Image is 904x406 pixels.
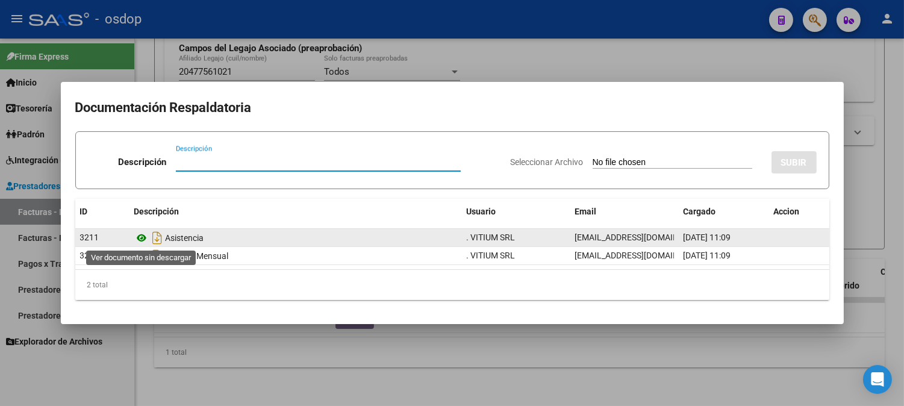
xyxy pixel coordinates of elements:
datatable-header-cell: Descripción [129,199,462,225]
span: Usuario [467,207,496,216]
span: [EMAIL_ADDRESS][DOMAIN_NAME] [575,251,709,260]
div: 2 total [75,270,829,300]
button: SUBIR [772,151,817,173]
span: [EMAIL_ADDRESS][DOMAIN_NAME] [575,233,709,242]
span: [DATE] 11:09 [684,233,731,242]
div: Asistencia [134,228,457,248]
datatable-header-cell: Usuario [462,199,570,225]
div: Open Intercom Messenger [863,365,892,394]
span: 3210 [80,251,99,260]
span: . VITIUM SRL [467,233,516,242]
datatable-header-cell: ID [75,199,129,225]
datatable-header-cell: Cargado [679,199,769,225]
datatable-header-cell: Accion [769,199,829,225]
datatable-header-cell: Email [570,199,679,225]
span: SUBIR [781,157,807,168]
i: Descargar documento [150,246,166,266]
span: 3211 [80,233,99,242]
h2: Documentación Respaldatoria [75,96,829,119]
span: Cargado [684,207,716,216]
span: Descripción [134,207,179,216]
span: Accion [774,207,800,216]
span: Email [575,207,597,216]
div: Informe Mensual [134,246,457,266]
span: . VITIUM SRL [467,251,516,260]
span: Seleccionar Archivo [511,157,584,167]
span: ID [80,207,88,216]
span: [DATE] 11:09 [684,251,731,260]
i: Descargar documento [150,228,166,248]
p: Descripción [118,155,166,169]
